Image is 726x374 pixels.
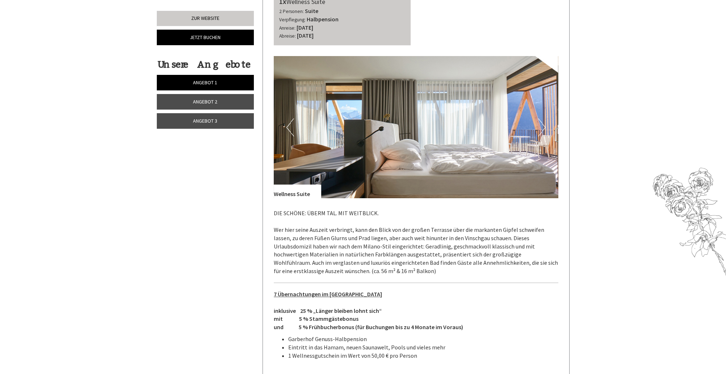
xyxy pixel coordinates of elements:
[274,209,558,275] p: DIE SCHÖNE: ÜBERM TAL. MIT WEITBLICK. Wer hier seine Auszeit verbringt, kann den Blick von der gr...
[279,25,295,31] small: Anreise:
[288,352,558,360] li: 1 Wellnessgutschein im Wert von 50,00 € pro Person
[538,118,546,136] button: Next
[193,118,217,124] span: Angebot 3
[286,118,294,136] button: Previous
[157,30,254,45] a: Jetzt buchen
[279,17,306,23] small: Verpflegung:
[288,335,558,343] li: Garberhof Genuss-Halbpension
[157,11,254,26] a: Zur Website
[157,58,252,71] div: Unsere Angebote
[297,24,313,31] b: [DATE]
[274,184,321,198] div: Wellness Suite
[279,8,304,14] small: 2 Personen:
[274,56,558,198] img: image
[288,343,558,352] li: Eintritt in das Hamam, neuen Saunawelt, Pools und vieles mehr
[279,33,296,39] small: Abreise:
[193,98,217,105] span: Angebot 2
[274,290,382,298] u: 7 Übernachtungen im [GEOGRAPHIC_DATA]
[305,7,318,14] b: Suite
[193,79,217,86] span: Angebot 1
[307,16,339,23] b: Halbpension
[274,307,463,331] strong: inklusive 25 % „Länger bleiben lohnt sich“ mit 5 % Stammgästebonus und 5 % Frühbucherbonus (für B...
[297,32,314,39] b: [DATE]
